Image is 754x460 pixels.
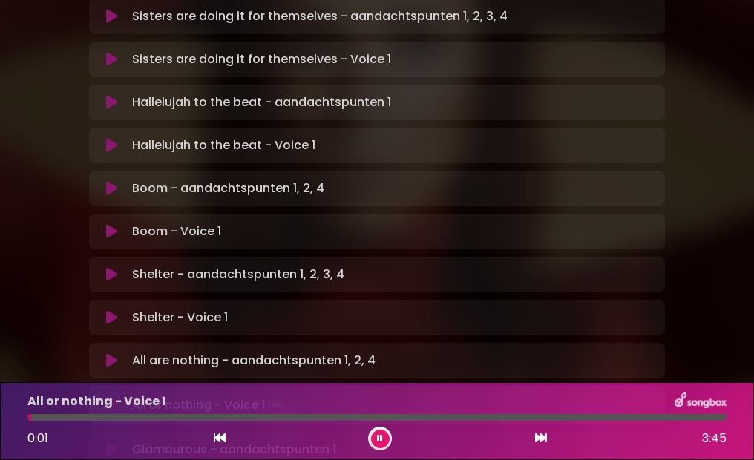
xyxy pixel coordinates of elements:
p: Boom - aandachtspunten 1, 2, 4 [132,180,324,197]
img: songbox-logo-white.png [675,392,727,411]
p: All or nothing - Voice 1 [27,392,166,410]
p: All are nothing - aandachtspunten 1, 2, 4 [132,352,376,369]
span: 3:45 [702,430,727,447]
p: Hallelujah to the beat - Voice 1 [132,137,315,154]
p: Shelter - aandachtspunten 1, 2, 3, 4 [132,266,344,283]
p: Shelter - Voice 1 [132,309,228,326]
p: Hallelujah to the beat - aandachtspunten 1 [132,93,391,111]
p: Sisters are doing it for themselves - aandachtspunten 1, 2, 3, 4 [132,7,508,25]
span: 0:01 [27,430,48,447]
p: Boom - Voice 1 [132,223,221,240]
p: Sisters are doing it for themselves - Voice 1 [132,50,391,68]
